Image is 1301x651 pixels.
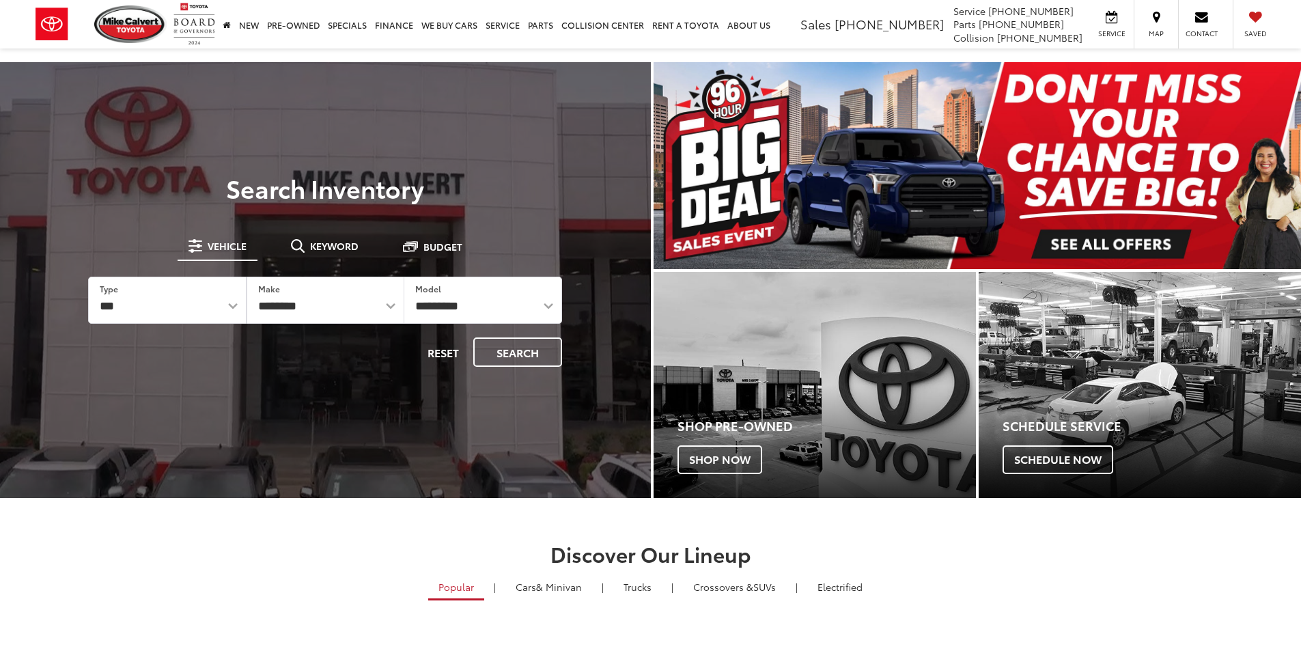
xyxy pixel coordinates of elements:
a: Popular [428,575,484,600]
a: Shop Pre-Owned Shop Now [654,272,976,498]
span: Shop Now [677,445,762,474]
li: | [668,580,677,594]
span: [PHONE_NUMBER] [835,15,944,33]
img: Mike Calvert Toyota [94,5,167,43]
h4: Shop Pre-Owned [677,419,976,433]
span: Vehicle [208,241,247,251]
span: Crossovers & [693,580,753,594]
span: Collision [953,31,994,44]
span: Budget [423,242,462,251]
label: Type [100,283,118,294]
span: & Minivan [536,580,582,594]
span: Map [1141,29,1171,38]
span: Sales [800,15,831,33]
span: Saved [1240,29,1270,38]
span: Parts [953,17,976,31]
h2: Discover Our Lineup [169,542,1132,565]
a: Trucks [613,575,662,598]
a: SUVs [683,575,786,598]
li: | [598,580,607,594]
div: Toyota [654,272,976,498]
li: | [792,580,801,594]
button: Reset [416,337,471,367]
span: Service [953,4,985,18]
a: Electrified [807,575,873,598]
a: Cars [505,575,592,598]
span: Service [1096,29,1127,38]
span: Schedule Now [1003,445,1113,474]
button: Search [473,337,562,367]
span: Contact [1186,29,1218,38]
div: Toyota [979,272,1301,498]
label: Model [415,283,441,294]
span: [PHONE_NUMBER] [988,4,1074,18]
span: [PHONE_NUMBER] [997,31,1082,44]
span: Keyword [310,241,359,251]
h3: Search Inventory [57,174,593,202]
li: | [490,580,499,594]
label: Make [258,283,280,294]
h4: Schedule Service [1003,419,1301,433]
a: Schedule Service Schedule Now [979,272,1301,498]
span: [PHONE_NUMBER] [979,17,1064,31]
